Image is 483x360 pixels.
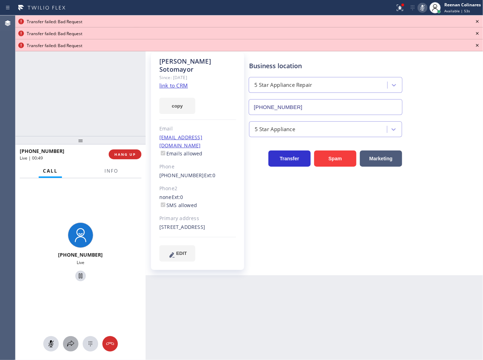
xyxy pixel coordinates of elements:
[159,193,236,210] div: none
[159,163,236,171] div: Phone
[114,152,136,157] span: HANG UP
[20,155,43,161] span: Live | 00:49
[75,271,86,281] button: Hold Customer
[159,125,236,133] div: Email
[159,57,236,73] div: [PERSON_NAME] Sotomayor
[159,98,195,114] button: copy
[63,336,78,352] button: Open directory
[27,43,82,49] span: Transfer failed: Bad Request
[314,150,356,167] button: Spam
[77,259,84,265] span: Live
[27,19,82,25] span: Transfer failed: Bad Request
[249,61,402,71] div: Business location
[159,214,236,223] div: Primary address
[444,2,481,8] div: Reenan Colinares
[444,8,470,13] span: Available | 53s
[249,99,402,115] input: Phone Number
[161,151,165,155] input: Emails allowed
[39,164,62,178] button: Call
[43,168,58,174] span: Call
[176,251,187,256] span: EDIT
[268,150,311,167] button: Transfer
[109,149,141,159] button: HANG UP
[254,81,312,89] div: 5 Star Appliance Repair
[159,134,202,149] a: [EMAIL_ADDRESS][DOMAIN_NAME]
[20,148,64,154] span: [PHONE_NUMBER]
[159,172,204,179] a: [PHONE_NUMBER]
[43,336,59,352] button: Mute
[172,194,183,200] span: Ext: 0
[104,168,118,174] span: Info
[159,73,236,82] div: Since: [DATE]
[418,3,427,13] button: Mute
[360,150,402,167] button: Marketing
[161,202,165,207] input: SMS allowed
[159,150,203,157] label: Emails allowed
[100,164,122,178] button: Info
[102,336,118,352] button: Hang up
[159,82,188,89] a: link to CRM
[58,251,103,258] span: [PHONE_NUMBER]
[159,185,236,193] div: Phone2
[83,336,98,352] button: Open dialpad
[204,172,216,179] span: Ext: 0
[27,31,82,37] span: Transfer failed: Bad Request
[159,202,197,208] label: SMS allowed
[159,223,236,231] div: [STREET_ADDRESS]
[255,125,295,133] div: 5 Star Appliance
[159,245,195,262] button: EDIT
